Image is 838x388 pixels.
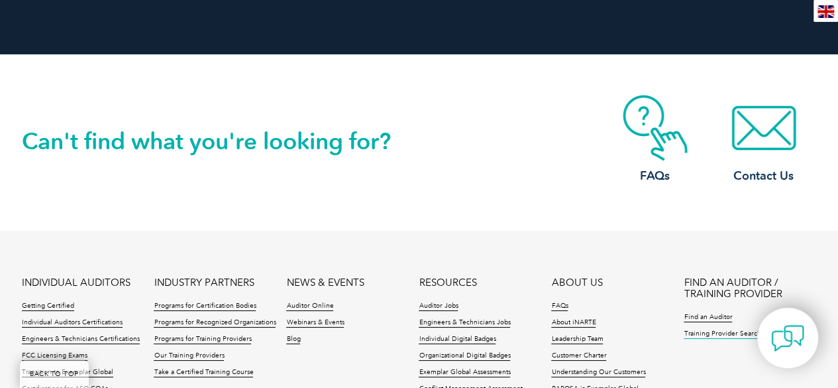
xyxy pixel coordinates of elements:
h2: Can't find what you're looking for? [22,131,419,152]
a: Find an Auditor [684,313,732,322]
a: Auditor Jobs [419,302,458,311]
a: Leadership Team [551,335,603,344]
a: ABOUT US [551,277,602,289]
a: NEWS & EVENTS [286,277,364,289]
img: contact-faq.webp [602,95,708,161]
a: Getting Certified [22,302,74,311]
img: contact-chat.png [771,322,804,355]
a: Customer Charter [551,352,606,361]
a: Our Training Providers [154,352,224,361]
a: RESOURCES [419,277,476,289]
a: BACK TO TOP [20,360,89,388]
a: FCC Licensing Exams [22,352,87,361]
a: Training Provider Search Register [684,330,788,339]
a: Engineers & Technicians Certifications [22,335,140,344]
a: FAQs [602,95,708,184]
img: contact-email.webp [711,95,817,161]
a: Programs for Training Providers [154,335,251,344]
a: Understanding Our Customers [551,368,645,377]
a: About iNARTE [551,318,596,328]
a: Engineers & Technicians Jobs [419,318,510,328]
a: Exemplar Global Assessments [419,368,510,377]
img: en [817,5,834,18]
a: Blog [286,335,300,344]
a: Programs for Certification Bodies [154,302,256,311]
h3: Contact Us [711,168,817,184]
a: FAQs [551,302,568,311]
a: INDIVIDUAL AUDITORS [22,277,131,289]
a: Individual Digital Badges [419,335,496,344]
a: Contact Us [711,95,817,184]
a: Auditor Online [286,302,333,311]
a: Webinars & Events [286,318,344,328]
a: Organizational Digital Badges [419,352,510,361]
h3: FAQs [602,168,708,184]
a: Programs for Recognized Organizations [154,318,276,328]
a: INDUSTRY PARTNERS [154,277,254,289]
a: FIND AN AUDITOR / TRAINING PROVIDER [684,277,816,300]
a: Individual Auditors Certifications [22,318,123,328]
a: Take a Certified Training Course [154,368,253,377]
